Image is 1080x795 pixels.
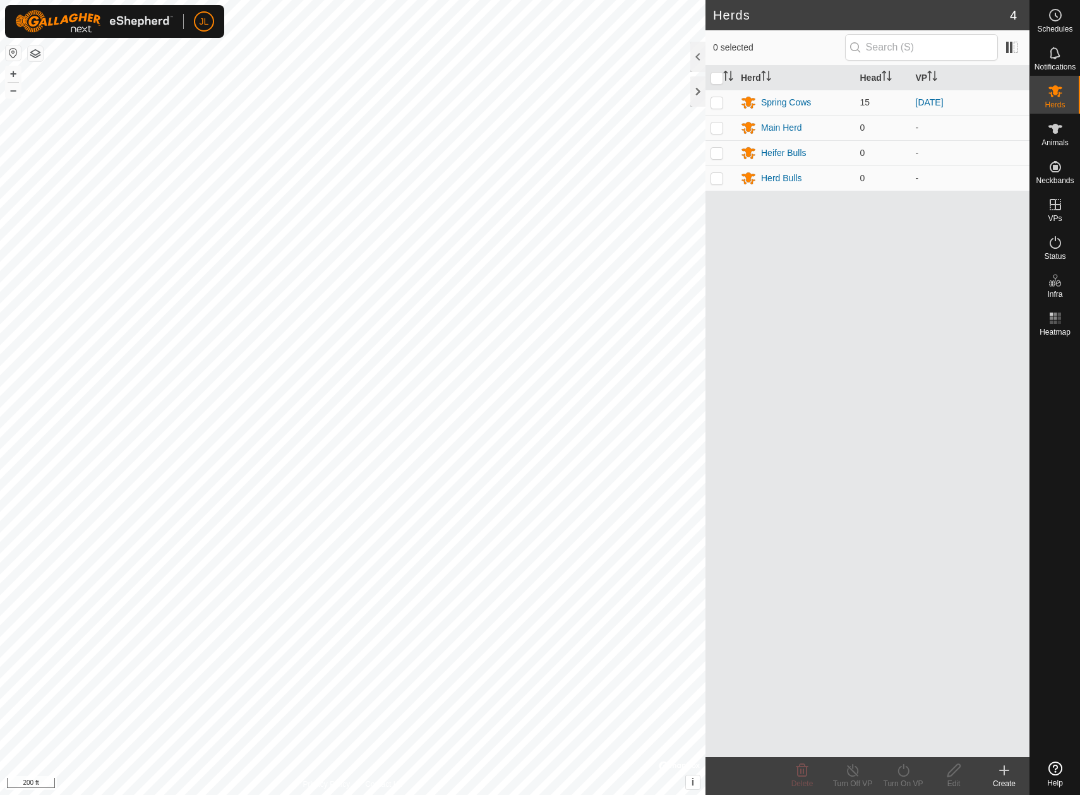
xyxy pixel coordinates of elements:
span: Neckbands [1036,177,1074,184]
a: Privacy Policy [303,779,350,790]
button: i [686,775,700,789]
a: [DATE] [916,97,944,107]
div: Turn Off VP [827,778,878,789]
span: 15 [860,97,870,107]
span: Herds [1045,101,1065,109]
div: Main Herd [761,121,802,134]
div: Turn On VP [878,778,928,789]
span: JL [200,15,209,28]
span: Heatmap [1040,328,1071,336]
a: Contact Us [365,779,402,790]
span: VPs [1048,215,1062,222]
button: Map Layers [28,46,43,61]
span: i [692,777,694,787]
th: VP [911,66,1030,90]
span: 0 selected [713,41,845,54]
span: Schedules [1037,25,1072,33]
div: Heifer Bulls [761,146,807,160]
span: Delete [791,779,813,788]
span: 0 [860,148,865,158]
span: Infra [1047,290,1062,298]
button: + [6,66,21,81]
p-sorticon: Activate to sort [882,73,892,83]
span: Help [1047,779,1063,787]
h2: Herds [713,8,1010,23]
p-sorticon: Activate to sort [761,73,771,83]
p-sorticon: Activate to sort [723,73,733,83]
span: Status [1044,253,1065,260]
div: Edit [928,778,979,789]
th: Head [855,66,911,90]
input: Search (S) [845,34,998,61]
div: Herd Bulls [761,172,802,185]
td: - [911,115,1030,140]
div: Spring Cows [761,96,811,109]
button: – [6,83,21,98]
a: Help [1030,756,1080,792]
td: - [911,165,1030,191]
div: Create [979,778,1029,789]
p-sorticon: Activate to sort [927,73,937,83]
span: Notifications [1035,63,1076,71]
span: 0 [860,123,865,133]
button: Reset Map [6,45,21,61]
span: Animals [1041,139,1069,146]
th: Herd [736,66,855,90]
span: 0 [860,173,865,183]
span: 4 [1010,6,1017,25]
td: - [911,140,1030,165]
img: Gallagher Logo [15,10,173,33]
